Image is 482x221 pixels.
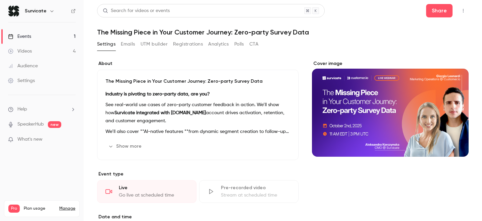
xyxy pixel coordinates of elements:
[199,180,299,203] div: Pre-recorded videoStream at scheduled time
[105,101,290,125] p: See real-world use cases of zero-party customer feedback in action. We’ll show how account drives...
[25,8,47,14] h6: Survicate
[119,185,188,191] div: Live
[105,128,290,136] p: We’ll also cover **AI-native features **from dynamic segment creation to follow-up survey questio...
[119,192,188,199] div: Go live at scheduled time
[221,185,290,191] div: Pre-recorded video
[8,106,76,113] li: help-dropdown-opener
[97,60,299,67] label: About
[8,48,32,55] div: Videos
[68,137,76,143] iframe: Noticeable Trigger
[234,39,244,50] button: Polls
[426,4,453,17] button: Share
[249,39,258,50] button: CTA
[24,206,55,211] span: Plan usage
[103,7,170,14] div: Search for videos or events
[105,141,146,152] button: Show more
[312,60,469,157] section: Cover image
[136,110,159,115] strong: integrated
[141,39,168,50] button: UTM builder
[8,77,35,84] div: Settings
[8,63,38,69] div: Audience
[173,39,203,50] button: Registrations
[105,78,290,85] p: The Missing Piece in Your Customer Journey: Zero-party Survey Data
[105,92,210,96] strong: Industry is pivoting to zero-party data, are you?
[114,110,135,115] strong: Survicate
[161,110,206,115] strong: with [DOMAIN_NAME]
[97,180,196,203] div: LiveGo live at scheduled time
[97,39,115,50] button: Settings
[97,171,299,177] p: Event type
[312,60,469,67] label: Cover image
[8,205,20,213] span: Pro
[48,121,61,128] span: new
[17,136,43,143] span: What's new
[8,33,31,40] div: Events
[8,6,19,16] img: Survicate
[97,28,469,36] h1: The Missing Piece in Your Customer Journey: Zero-party Survey Data
[121,39,135,50] button: Emails
[208,39,229,50] button: Analytics
[97,214,299,220] label: Date and time
[17,121,44,128] a: SpeakerHub
[17,106,27,113] span: Help
[59,206,75,211] a: Manage
[221,192,290,199] div: Stream at scheduled time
